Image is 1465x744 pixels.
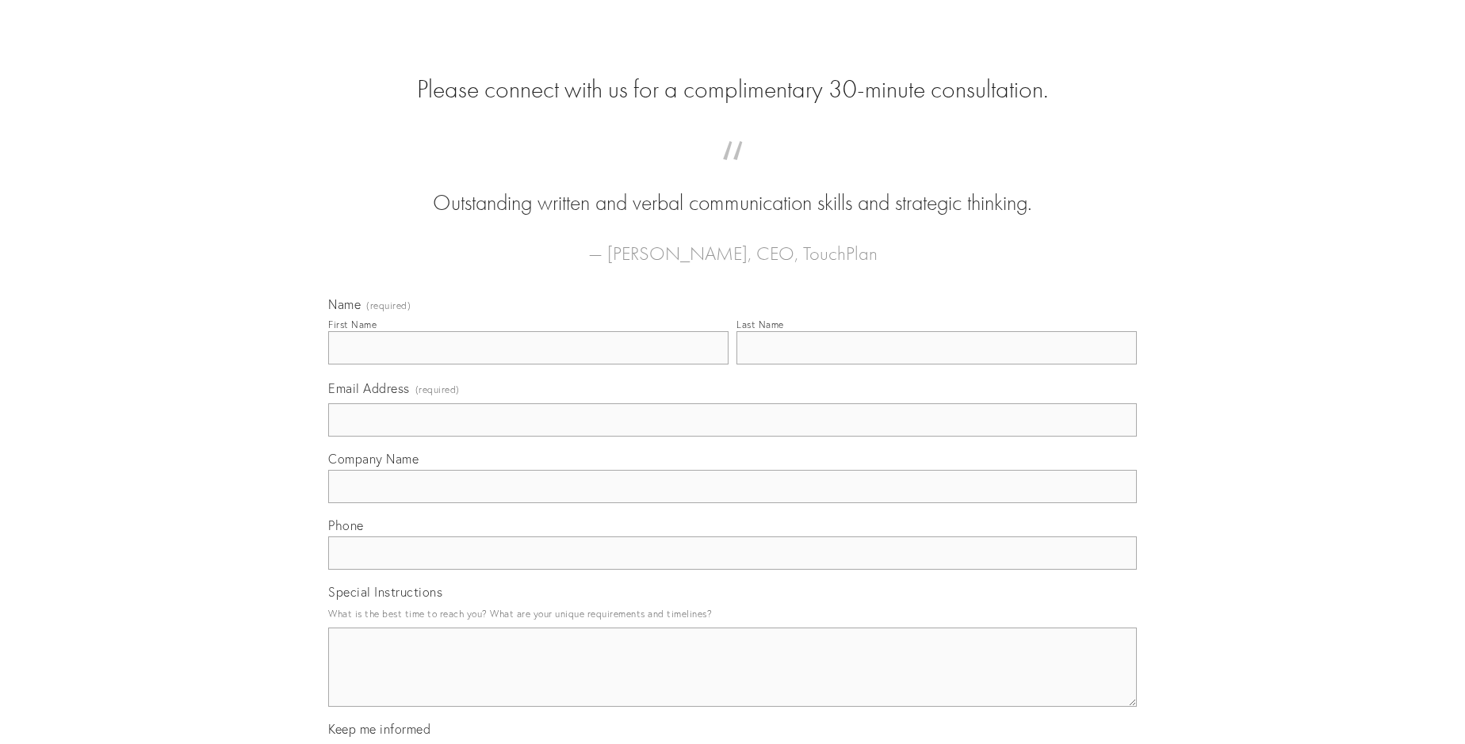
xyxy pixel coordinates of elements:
h2: Please connect with us for a complimentary 30-minute consultation. [328,74,1137,105]
span: Special Instructions [328,584,442,600]
blockquote: Outstanding written and verbal communication skills and strategic thinking. [354,157,1111,219]
span: “ [354,157,1111,188]
span: Email Address [328,380,410,396]
span: Keep me informed [328,721,430,737]
div: First Name [328,319,377,330]
figcaption: — [PERSON_NAME], CEO, TouchPlan [354,219,1111,269]
span: (required) [415,379,460,400]
span: Company Name [328,451,419,467]
div: Last Name [736,319,784,330]
span: Phone [328,517,364,533]
span: (required) [366,301,411,311]
span: Name [328,296,361,312]
p: What is the best time to reach you? What are your unique requirements and timelines? [328,603,1137,624]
